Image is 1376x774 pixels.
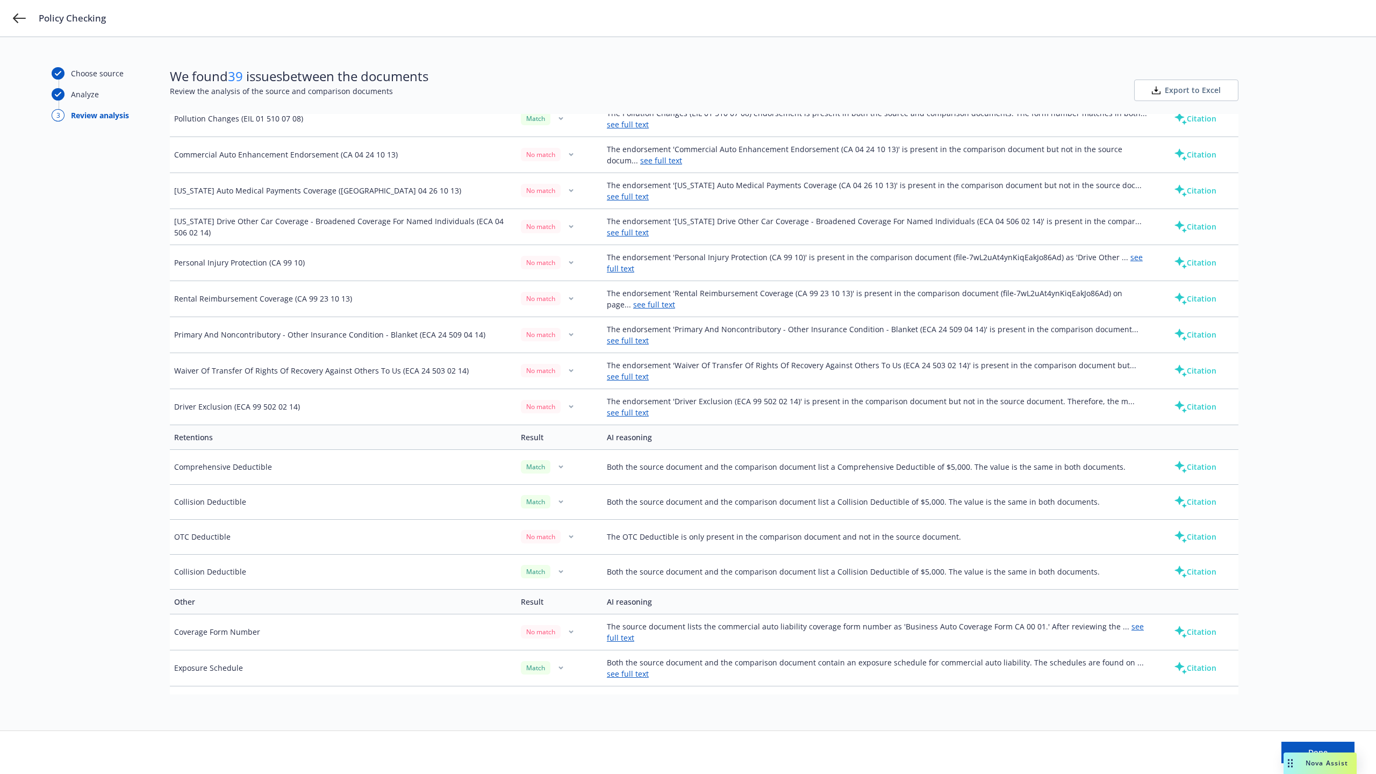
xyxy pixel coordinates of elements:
[170,650,517,686] td: Exposure Schedule
[607,252,1143,274] a: see full text
[603,519,1152,554] td: The OTC Deductible is only present in the comparison document and not in the source document.
[607,191,649,202] a: see full text
[521,625,561,639] div: No match
[170,101,517,137] td: Pollution Changes (EIL 01 510 07 08)
[170,614,517,650] td: Coverage Form Number
[1157,693,1234,715] button: Citation
[1157,252,1234,274] button: Citation
[521,148,561,161] div: No match
[1157,526,1234,548] button: Citation
[1157,491,1234,513] button: Citation
[170,425,517,449] td: Retentions
[170,67,428,85] span: We found issues between the documents
[1157,657,1234,679] button: Citation
[1134,80,1238,101] button: Export to Excel
[607,621,1144,643] a: see full text
[170,137,517,173] td: Commercial Auto Enhancement Endorsement (CA 04 24 10 13)
[603,554,1152,589] td: Both the source document and the comparison document list a Collision Deductible of $5,000. The v...
[39,12,106,25] span: Policy Checking
[1157,180,1234,202] button: Citation
[603,245,1152,281] td: The endorsement 'Personal Injury Protection (CA 99 10)' is present in the comparison document (fi...
[603,137,1152,173] td: The endorsement 'Commercial Auto Enhancement Endorsement (CA 04 24 10 13)' is present in the comp...
[1157,456,1234,478] button: Citation
[521,184,561,197] div: No match
[603,317,1152,353] td: The endorsement 'Primary And Noncontributory - Other Insurance Condition - Blanket (ECA 24 509 04...
[521,112,550,125] div: Match
[603,589,1152,614] td: AI reasoning
[521,328,561,341] div: No match
[170,281,517,317] td: Rental Reimbursement Coverage (CA 99 23 10 13)
[71,89,99,100] div: Analyze
[1284,752,1357,774] button: Nova Assist
[603,425,1152,449] td: AI reasoning
[521,364,561,377] div: No match
[603,353,1152,389] td: The endorsement 'Waiver Of Transfer Of Rights Of Recovery Against Others To Us (ECA 24 503 02 14)...
[607,693,1136,715] a: see full text
[1157,288,1234,310] button: Citation
[1308,747,1328,757] span: Done
[607,371,649,382] a: see full text
[1157,108,1234,130] button: Citation
[517,589,603,614] td: Result
[521,256,561,269] div: No match
[170,173,517,209] td: [US_STATE] Auto Medical Payments Coverage ([GEOGRAPHIC_DATA] 04 26 10 13)
[170,245,517,281] td: Personal Injury Protection (CA 99 10)
[521,495,550,508] div: Match
[607,119,649,130] a: see full text
[170,484,517,519] td: Collision Deductible
[640,155,682,166] a: see full text
[1157,561,1234,583] button: Citation
[607,669,649,679] a: see full text
[603,209,1152,245] td: The endorsement '[US_STATE] Drive Other Car Coverage - Broadened Coverage For Named Individuals (...
[603,686,1152,722] td: Both the source document and the comparison document list a retroactive date for commercial auto ...
[228,67,243,85] span: 39
[603,101,1152,137] td: The Pollution Changes (EIL 01 510 07 08) endorsement is present in both the source and comparison...
[170,317,517,353] td: Primary And Noncontributory - Other Insurance Condition - Blanket (ECA 24 509 04 14)
[71,110,129,121] div: Review analysis
[607,335,649,346] a: see full text
[1284,752,1297,774] div: Drag to move
[521,530,561,543] div: No match
[71,68,124,79] div: Choose source
[1281,742,1354,763] button: Done
[607,227,649,238] a: see full text
[521,220,561,233] div: No match
[603,389,1152,425] td: The endorsement 'Driver Exclusion (ECA 99 502 02 14)' is present in the comparison document but n...
[633,299,675,310] a: see full text
[1157,360,1234,382] button: Citation
[603,650,1152,686] td: Both the source document and the comparison document contain an exposure schedule for commercial ...
[1165,85,1221,96] span: Export to Excel
[170,589,517,614] td: Other
[517,425,603,449] td: Result
[603,449,1152,484] td: Both the source document and the comparison document list a Comprehensive Deductible of $5,000. T...
[603,614,1152,650] td: The source document lists the commercial auto liability coverage form number as 'Business Auto Co...
[170,519,517,554] td: OTC Deductible
[1157,324,1234,346] button: Citation
[521,460,550,474] div: Match
[607,407,649,418] a: see full text
[1157,621,1234,643] button: Citation
[170,353,517,389] td: Waiver Of Transfer Of Rights Of Recovery Against Others To Us (ECA 24 503 02 14)
[521,565,550,578] div: Match
[52,109,64,121] div: 3
[170,209,517,245] td: [US_STATE] Drive Other Car Coverage - Broadened Coverage For Named Individuals (ECA 04 506 02 14)
[521,400,561,413] div: No match
[170,449,517,484] td: Comprehensive Deductible
[1157,216,1234,238] button: Citation
[1157,396,1234,418] button: Citation
[521,661,550,675] div: Match
[1306,758,1348,768] span: Nova Assist
[170,686,517,722] td: Retroactive date(s)
[170,85,428,97] span: Review the analysis of the source and comparison documents
[170,554,517,589] td: Collision Deductible
[1157,144,1234,166] button: Citation
[603,173,1152,209] td: The endorsement '[US_STATE] Auto Medical Payments Coverage (CA 04 26 10 13)' is present in the co...
[603,484,1152,519] td: Both the source document and the comparison document list a Collision Deductible of $5,000. The v...
[521,292,561,305] div: No match
[603,281,1152,317] td: The endorsement 'Rental Reimbursement Coverage (CA 99 23 10 13)' is present in the comparison doc...
[170,389,517,425] td: Driver Exclusion (ECA 99 502 02 14)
